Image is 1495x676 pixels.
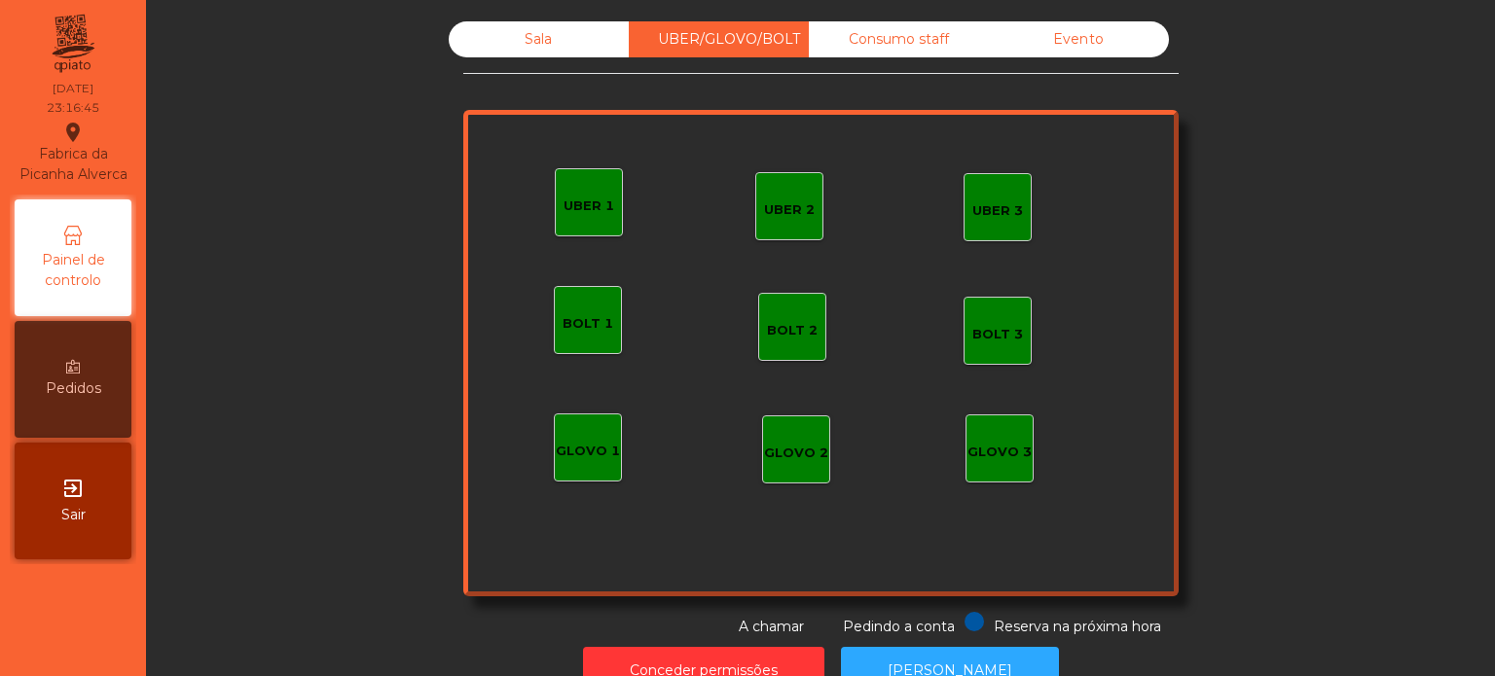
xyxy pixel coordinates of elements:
div: UBER 1 [564,196,614,216]
div: Evento [989,21,1169,57]
span: Sair [61,505,86,525]
div: Sala [449,21,629,57]
span: Reserva na próxima hora [994,618,1161,635]
div: BOLT 1 [563,314,613,334]
span: Painel de controlo [19,250,127,291]
div: Consumo staff [809,21,989,57]
i: exit_to_app [61,477,85,500]
div: BOLT 3 [972,325,1023,344]
img: qpiato [49,10,96,78]
div: Fabrica da Picanha Alverca [16,121,130,185]
div: UBER 2 [764,200,815,220]
span: Pedidos [46,378,101,399]
div: BOLT 2 [767,321,818,340]
div: 23:16:45 [47,99,99,117]
span: Pedindo a conta [843,618,955,635]
span: A chamar [739,618,804,635]
div: GLOVO 3 [967,443,1032,462]
div: [DATE] [53,80,93,97]
div: UBER 3 [972,201,1023,221]
i: location_on [61,121,85,144]
div: GLOVO 2 [764,444,828,463]
div: UBER/GLOVO/BOLT [629,21,809,57]
div: GLOVO 1 [556,442,620,461]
